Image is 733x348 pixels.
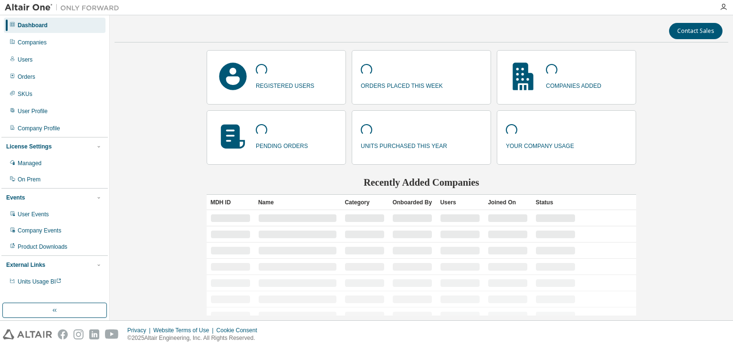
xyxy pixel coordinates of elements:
div: Orders [18,73,35,81]
div: External Links [6,261,45,269]
div: SKUs [18,90,32,98]
div: Product Downloads [18,243,67,251]
p: pending orders [256,139,308,150]
div: Status [535,195,576,210]
div: Privacy [127,327,153,334]
img: youtube.svg [105,329,119,339]
p: registered users [256,79,314,90]
p: © 2025 Altair Engineering, Inc. All Rights Reserved. [127,334,263,342]
div: Dashboard [18,21,48,29]
button: Contact Sales [669,23,723,39]
div: User Events [18,211,49,218]
div: On Prem [18,176,41,183]
div: Cookie Consent [216,327,262,334]
div: Name [258,195,337,210]
p: orders placed this week [361,79,443,90]
div: Managed [18,159,42,167]
p: companies added [546,79,601,90]
div: Onboarded By [392,195,432,210]
p: units purchased this year [361,139,447,150]
img: Altair One [5,3,124,12]
div: Joined On [488,195,528,210]
img: facebook.svg [58,329,68,339]
div: Category [345,195,385,210]
div: Website Terms of Use [153,327,216,334]
div: User Profile [18,107,48,115]
div: Company Events [18,227,61,234]
div: Events [6,194,25,201]
img: linkedin.svg [89,329,99,339]
div: Users [440,195,480,210]
div: MDH ID [210,195,251,210]
span: Units Usage BI [18,278,62,285]
div: License Settings [6,143,52,150]
div: Companies [18,39,47,46]
div: Users [18,56,32,63]
div: Company Profile [18,125,60,132]
p: your company usage [506,139,574,150]
img: instagram.svg [73,329,84,339]
h2: Recently Added Companies [207,176,636,189]
img: altair_logo.svg [3,329,52,339]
